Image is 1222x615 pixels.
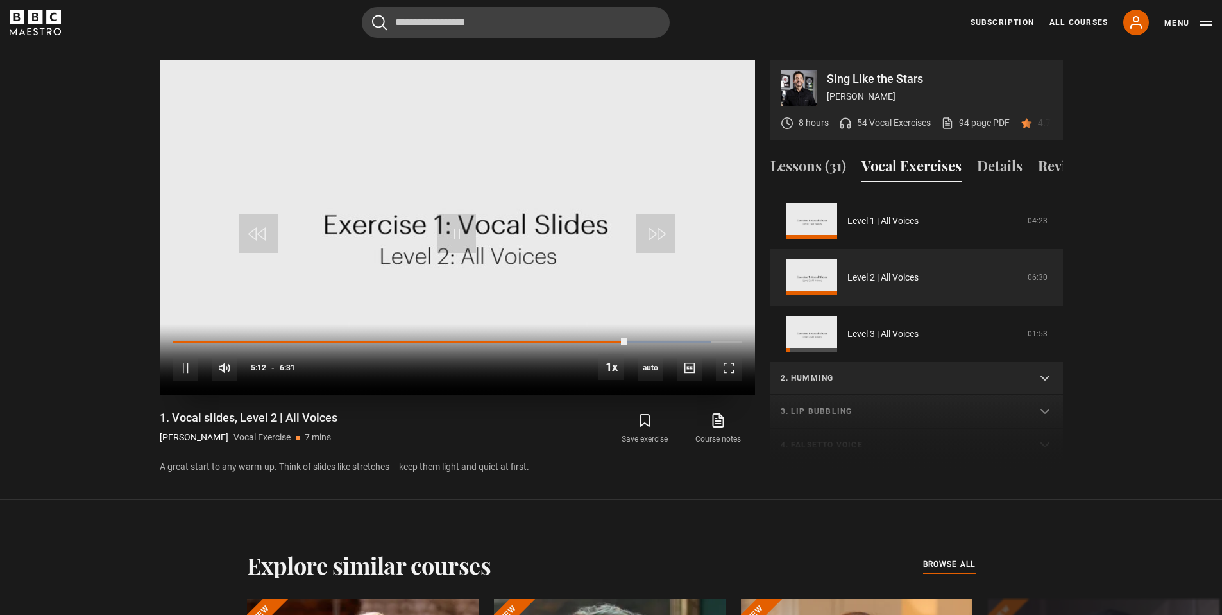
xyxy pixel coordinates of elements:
[977,155,1023,182] button: Details
[861,155,962,182] button: Vocal Exercises
[923,558,976,572] a: browse all
[608,410,681,447] button: Save exercise
[173,341,741,343] div: Progress Bar
[857,116,931,130] p: 54 Vocal Exercises
[799,116,829,130] p: 8 hours
[971,17,1034,28] a: Subscription
[1038,155,1118,182] button: Reviews (60)
[941,116,1010,130] a: 94 page PDF
[160,460,755,474] p: A great start to any warm-up. Think of slides like stretches – keep them light and quiet at first.
[847,327,919,341] a: Level 3 | All Voices
[847,214,919,228] a: Level 1 | All Voices
[251,356,266,379] span: 5:12
[280,356,295,379] span: 6:31
[160,431,228,444] p: [PERSON_NAME]
[638,355,663,381] span: auto
[173,355,198,381] button: Pause
[10,10,61,35] svg: BBC Maestro
[781,372,1022,384] p: 2. Humming
[681,410,754,447] a: Course notes
[271,363,275,372] span: -
[372,15,387,31] button: Submit the search query
[923,558,976,571] span: browse all
[847,271,919,284] a: Level 2 | All Voices
[770,362,1063,395] summary: 2. Humming
[160,410,337,426] h1: 1. Vocal slides, Level 2 | All Voices
[716,355,742,381] button: Fullscreen
[212,355,237,381] button: Mute
[362,7,670,38] input: Search
[677,355,702,381] button: Captions
[233,431,291,444] p: Vocal Exercise
[827,73,1053,85] p: Sing Like the Stars
[305,431,331,444] p: 7 mins
[770,155,846,182] button: Lessons (31)
[247,551,491,578] h2: Explore similar courses
[598,354,624,380] button: Playback Rate
[827,90,1053,103] p: [PERSON_NAME]
[638,355,663,381] div: Current quality: 720p
[1164,17,1212,30] button: Toggle navigation
[160,60,755,395] video-js: Video Player
[1049,17,1108,28] a: All Courses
